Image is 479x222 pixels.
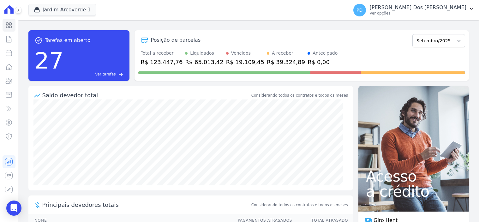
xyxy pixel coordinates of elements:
div: R$ 19.109,45 [226,58,264,66]
div: R$ 0,00 [308,58,338,66]
button: PD [PERSON_NAME] Dos [PERSON_NAME] Ver opções [348,1,479,19]
div: Open Intercom Messenger [6,201,21,216]
span: PD [356,8,362,12]
span: task_alt [35,37,42,44]
span: a crédito [366,184,461,199]
div: R$ 65.013,42 [185,58,223,66]
span: Ver tarefas [95,71,116,77]
div: Considerando todos os contratos e todos os meses [251,93,348,98]
div: Antecipado [313,50,338,57]
div: Saldo devedor total [42,91,250,99]
p: Ver opções [370,11,466,16]
span: Acesso [366,169,461,184]
span: Principais devedores totais [42,201,250,209]
div: Vencidos [231,50,251,57]
div: R$ 123.447,76 [141,58,183,66]
div: Total a receber [141,50,183,57]
div: R$ 39.324,89 [267,58,305,66]
button: Jardim Arcoverde 1 [28,4,96,16]
span: Tarefas em aberto [45,37,91,44]
a: Ver tarefas east [66,71,123,77]
span: Considerando todos os contratos e todos os meses [251,202,348,208]
span: east [118,72,123,77]
p: [PERSON_NAME] Dos [PERSON_NAME] [370,4,466,11]
div: Posição de parcelas [151,36,201,44]
div: 27 [35,44,64,77]
div: A receber [272,50,293,57]
div: Liquidados [190,50,214,57]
